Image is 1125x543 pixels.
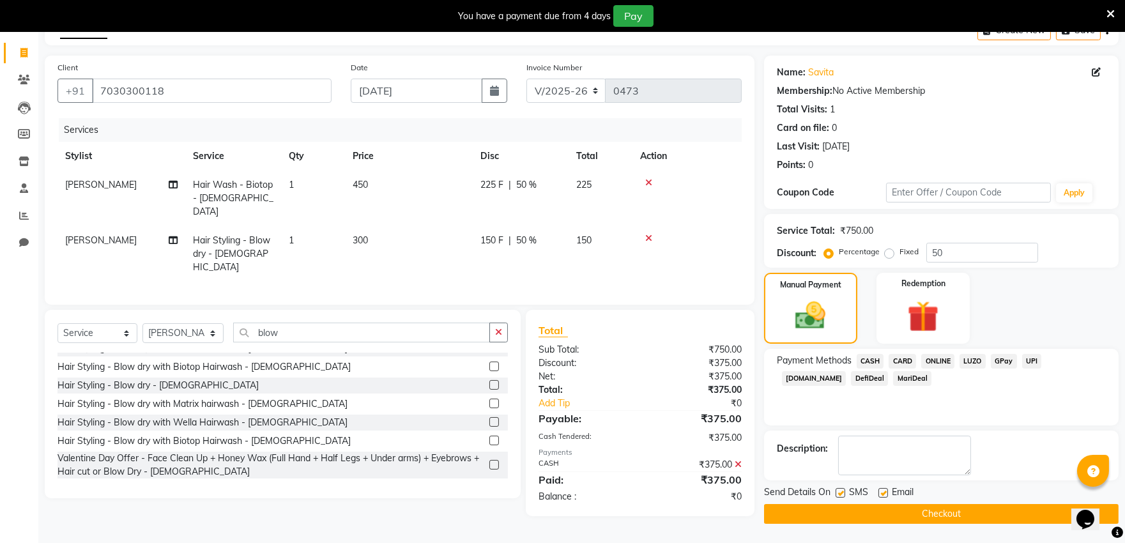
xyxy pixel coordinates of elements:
th: Action [632,142,742,171]
div: Total: [529,383,640,397]
label: Invoice Number [526,62,582,73]
div: ₹375.00 [640,370,751,383]
span: Hair Styling - Blow dry - [DEMOGRAPHIC_DATA] [193,234,270,273]
span: SMS [849,486,868,501]
label: Client [57,62,78,73]
span: ONLINE [921,354,954,369]
div: Card on file: [777,121,829,135]
button: Apply [1056,183,1092,203]
div: Hair Styling - Blow dry - [DEMOGRAPHIC_DATA] [57,379,259,392]
div: No Active Membership [777,84,1106,98]
span: CARD [889,354,916,369]
div: Valentine Day Offer - Face Clean Up + Honey Wax (Full Hand + Half Legs + Under arms) + Eyebrows +... [57,452,484,478]
span: DefiDeal [851,371,888,386]
span: 50 % [516,178,537,192]
div: 0 [808,158,813,172]
div: Points: [777,158,806,172]
a: Add Tip [529,397,659,410]
div: ₹375.00 [640,458,751,471]
iframe: chat widget [1071,492,1112,530]
input: Search or Scan [233,323,490,342]
div: ₹750.00 [840,224,873,238]
div: You have a payment due from 4 days [458,10,611,23]
div: Description: [777,442,828,455]
input: Enter Offer / Coupon Code [886,183,1051,203]
div: Hair Styling - Blow dry with Biotop Hairwash - [DEMOGRAPHIC_DATA] [57,360,351,374]
span: [PERSON_NAME] [65,234,137,246]
div: Coupon Code [777,186,887,199]
div: Hair Styling - Blow dry with Wella Hairwash - [DEMOGRAPHIC_DATA] [57,416,348,429]
span: GPay [991,354,1017,369]
div: ₹375.00 [640,411,751,426]
span: Total [539,324,568,337]
th: Price [345,142,473,171]
span: LUZO [960,354,986,369]
div: Hair Styling - Blow dry with Matrix hairwash - [DEMOGRAPHIC_DATA] [57,397,348,411]
div: Paid: [529,472,640,487]
div: ₹375.00 [640,472,751,487]
span: 225 F [480,178,503,192]
img: _cash.svg [786,298,835,333]
span: | [509,234,511,247]
th: Total [569,142,632,171]
div: Discount: [529,356,640,370]
span: Email [892,486,914,501]
label: Redemption [901,278,945,289]
span: MariDeal [893,371,931,386]
span: CASH [857,354,884,369]
img: _gift.svg [898,297,949,336]
label: Percentage [839,246,880,257]
div: 0 [832,121,837,135]
button: +91 [57,79,93,103]
div: Services [59,118,751,142]
span: 225 [576,179,592,190]
span: 50 % [516,234,537,247]
span: 450 [353,179,368,190]
div: Balance : [529,490,640,503]
label: Fixed [899,246,919,257]
div: ₹375.00 [640,431,751,445]
span: UPI [1022,354,1042,369]
span: | [509,178,511,192]
div: ₹375.00 [640,356,751,370]
div: Membership: [777,84,832,98]
span: Hair Wash - Biotop - [DEMOGRAPHIC_DATA] [193,179,273,217]
button: Pay [613,5,654,27]
span: Send Details On [764,486,830,501]
label: Date [351,62,368,73]
div: Net: [529,370,640,383]
th: Qty [281,142,345,171]
span: [DOMAIN_NAME] [782,371,846,386]
div: Sub Total: [529,343,640,356]
button: Checkout [764,504,1119,524]
span: 1 [289,234,294,246]
div: Service Total: [777,224,835,238]
div: Total Visits: [777,103,827,116]
span: 150 [576,234,592,246]
a: Savita [808,66,834,79]
div: Name: [777,66,806,79]
th: Stylist [57,142,185,171]
div: Last Visit: [777,140,820,153]
span: 150 F [480,234,503,247]
div: Cash Tendered: [529,431,640,445]
div: ₹0 [659,397,751,410]
span: 1 [289,179,294,190]
span: 300 [353,234,368,246]
div: ₹375.00 [640,383,751,397]
label: Manual Payment [780,279,841,291]
span: Payment Methods [777,354,852,367]
div: CASH [529,458,640,471]
th: Service [185,142,281,171]
div: Payable: [529,411,640,426]
div: 1 [830,103,835,116]
input: Search by Name/Mobile/Email/Code [92,79,332,103]
div: Discount: [777,247,816,260]
th: Disc [473,142,569,171]
div: [DATE] [822,140,850,153]
div: ₹750.00 [640,343,751,356]
div: Hair Styling - Blow dry with Biotop Hairwash - [DEMOGRAPHIC_DATA] [57,434,351,448]
span: [PERSON_NAME] [65,179,137,190]
div: Payments [539,447,741,458]
div: ₹0 [640,490,751,503]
